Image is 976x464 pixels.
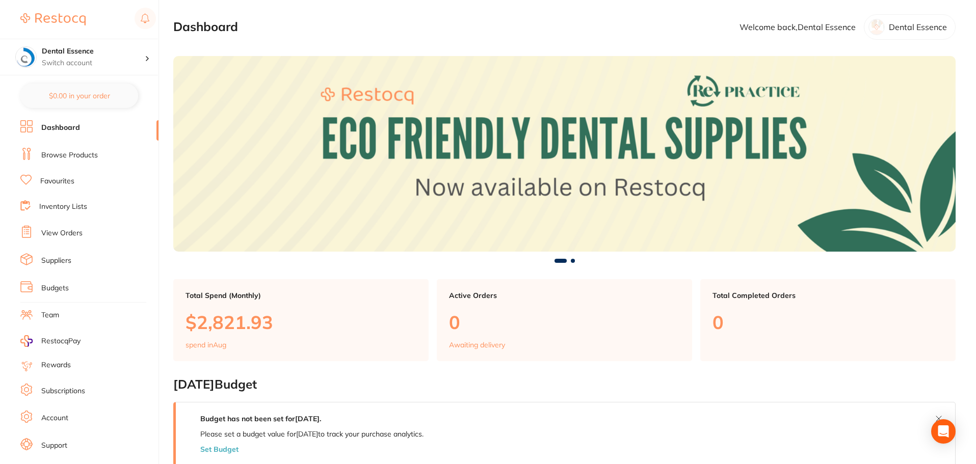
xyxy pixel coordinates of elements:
a: Suppliers [41,256,71,266]
p: spend in Aug [186,341,226,349]
a: RestocqPay [20,335,81,347]
button: Set Budget [200,445,239,453]
h4: Dental Essence [42,46,145,57]
span: RestocqPay [41,336,81,346]
a: Browse Products [41,150,98,160]
a: Dashboard [41,123,80,133]
p: Total Completed Orders [713,291,943,299]
a: Active Orders0Awaiting delivery [437,279,692,362]
img: Restocq Logo [20,13,86,25]
div: Open Intercom Messenger [931,419,956,444]
p: 0 [713,312,943,333]
a: Support [41,441,67,451]
img: Dashboard [173,56,956,252]
p: Switch account [42,58,145,68]
a: Subscriptions [41,386,85,396]
p: Dental Essence [889,22,947,32]
a: Budgets [41,283,69,293]
p: Awaiting delivery [449,341,505,349]
p: 0 [449,312,680,333]
button: $0.00 in your order [20,84,138,108]
a: Team [41,310,59,320]
p: Active Orders [449,291,680,299]
img: RestocqPay [20,335,33,347]
a: Inventory Lists [39,202,87,212]
p: Please set a budget value for [DATE] to track your purchase analytics. [200,430,424,438]
p: Total Spend (Monthly) [186,291,416,299]
a: Favourites [40,176,74,186]
a: Rewards [41,360,71,370]
a: Total Spend (Monthly)$2,821.93spend inAug [173,279,429,362]
a: View Orders [41,228,83,238]
h2: Dashboard [173,20,238,34]
a: Total Completed Orders0 [700,279,956,362]
a: Account [41,413,68,423]
a: Restocq Logo [20,8,86,31]
img: Dental Essence [16,47,36,67]
h2: [DATE] Budget [173,377,956,392]
p: Welcome back, Dental Essence [740,22,856,32]
strong: Budget has not been set for [DATE] . [200,414,321,423]
p: $2,821.93 [186,312,416,333]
